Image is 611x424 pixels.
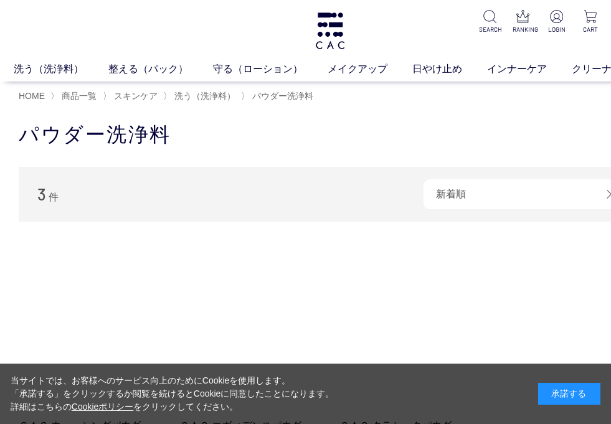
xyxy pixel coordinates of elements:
[213,62,328,77] a: 守る（ローション）
[579,10,601,34] a: CART
[50,90,100,102] li: 〉
[579,25,601,34] p: CART
[479,25,501,34] p: SEARCH
[546,25,568,34] p: LOGIN
[11,374,334,413] div: 当サイトでは、お客様へのサービス向上のためにCookieを使用します。 「承諾する」をクリックするか閲覧を続けるとCookieに同意したことになります。 詳細はこちらの をクリックしてください。
[487,62,572,77] a: インナーケア
[49,192,59,202] span: 件
[241,90,316,102] li: 〉
[412,62,487,77] a: 日やけ止め
[513,10,534,34] a: RANKING
[108,62,213,77] a: 整える（パック）
[314,12,346,49] img: logo
[546,10,568,34] a: LOGIN
[538,383,600,405] div: 承諾する
[339,247,481,389] a: ＣＡＣ クラシックパウダー
[72,402,134,412] a: Cookieポリシー
[479,10,501,34] a: SEARCH
[114,91,158,101] span: スキンケア
[172,91,235,101] a: 洗う（洗浄料）
[19,91,45,101] a: HOME
[163,90,239,102] li: 〉
[328,62,412,77] a: メイクアップ
[62,91,97,101] span: 商品一覧
[37,184,46,204] span: 3
[111,91,158,101] a: スキンケア
[14,62,108,77] a: 洗う（洗浄料）
[179,247,321,389] a: ＣＡＣ エヴィデンスパウダー
[250,91,313,101] a: パウダー洗浄料
[513,25,534,34] p: RANKING
[59,91,97,101] a: 商品一覧
[174,91,235,101] span: 洗う（洗浄料）
[19,247,161,389] a: ＣＡＣ ウォッシングパウダー
[252,91,313,101] span: パウダー洗浄料
[103,90,161,102] li: 〉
